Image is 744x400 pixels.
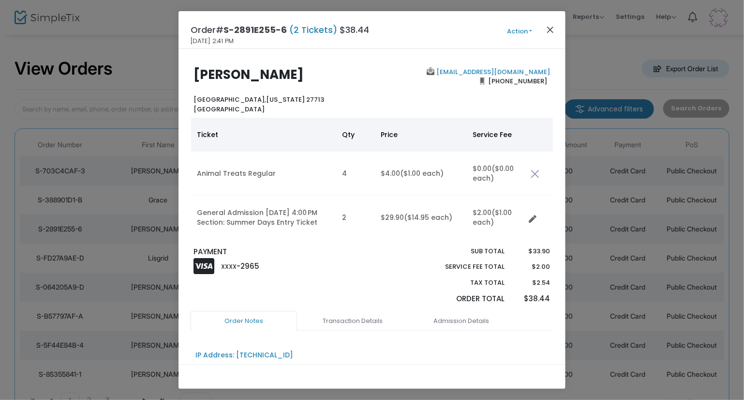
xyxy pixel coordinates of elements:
td: 4 [336,152,375,196]
p: PAYMENT [194,246,368,258]
span: S-2891E255-6 [223,24,287,36]
button: Close [544,23,557,36]
span: [GEOGRAPHIC_DATA], [194,95,267,104]
img: cross.png [531,169,539,178]
th: Ticket [191,118,336,152]
p: $38.44 [514,293,550,305]
p: $2.00 [514,262,550,272]
th: Price [375,118,467,152]
span: ($14.95 each) [404,213,452,222]
p: Order Total [422,293,505,305]
th: Service Fee [467,118,525,152]
h4: Order# $38.44 [191,23,369,36]
div: IP Address: [TECHNICAL_ID] [195,350,293,360]
p: $2.54 [514,278,550,288]
td: General Admission [DATE] 4:00 PM Section: Summer Days Entry Ticket [191,196,336,240]
span: (2 Tickets) [287,24,340,36]
td: $4.00 [375,152,467,196]
p: Tax Total [422,278,505,288]
b: [US_STATE] 27713 [GEOGRAPHIC_DATA] [194,95,325,114]
p: Service Fee Total [422,262,505,272]
a: [EMAIL_ADDRESS][DOMAIN_NAME] [435,67,551,77]
span: [PHONE_NUMBER] [485,74,551,89]
a: Order Notes [191,311,297,331]
td: $2.00 [467,196,525,240]
span: ($1.00 each) [473,208,512,227]
td: $29.90 [375,196,467,240]
th: Qty [336,118,375,152]
td: Animal Treats Regular [191,152,336,196]
span: XXXX [221,262,237,271]
a: Transaction Details [299,311,406,331]
span: ($1.00 each) [400,169,444,178]
p: Sub total [422,246,505,256]
td: 2 [336,196,375,240]
span: -2965 [237,261,259,271]
button: Action [491,26,549,37]
span: ($0.00 each) [473,164,514,183]
div: Data table [191,118,553,240]
a: Admission Details [408,311,515,331]
span: [DATE] 2:41 PM [191,36,234,46]
b: [PERSON_NAME] [194,66,304,83]
td: $0.00 [467,152,525,196]
p: $33.90 [514,246,550,256]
